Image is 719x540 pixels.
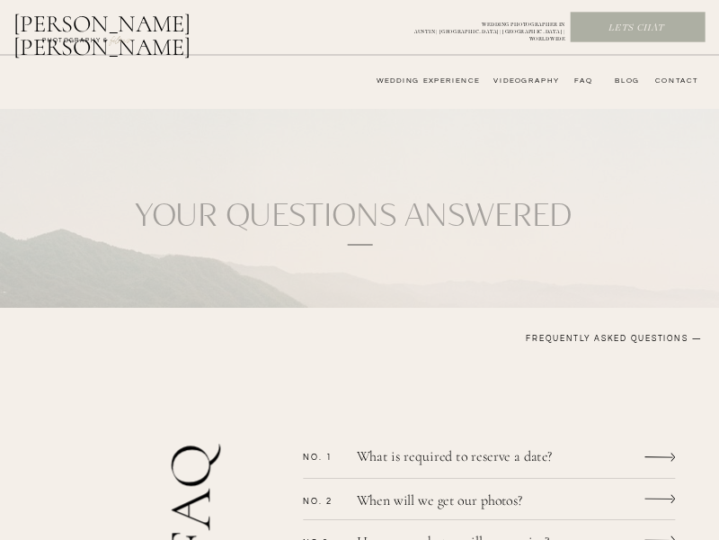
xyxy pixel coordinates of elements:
p: WEDDING PHOTOGRAPHER IN AUSTIN | [GEOGRAPHIC_DATA] | [GEOGRAPHIC_DATA] | WORLDWIDE [395,21,564,34]
a: What is required to reserve a date? [357,449,590,466]
a: WEDDING PHOTOGRAPHER INAUSTIN | [GEOGRAPHIC_DATA] | [GEOGRAPHIC_DATA] | WORLDWIDE [395,21,564,34]
a: CONTACT [652,76,698,86]
a: When will we get our photos? [357,494,590,511]
a: photography & [36,37,114,51]
a: bLog [610,76,640,86]
h1: your questions answered [126,196,581,235]
a: FAQ [569,76,593,86]
a: FILMs [98,32,142,47]
h3: FREQUENTLY ASKED QUESTIONS — [439,333,702,346]
a: wedding experience [359,76,480,86]
p: No. 1 [303,453,342,463]
a: Lets chat [571,22,703,35]
p: No. 2 [303,497,342,507]
a: [PERSON_NAME] [PERSON_NAME] [13,12,253,40]
a: videography [490,76,559,86]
